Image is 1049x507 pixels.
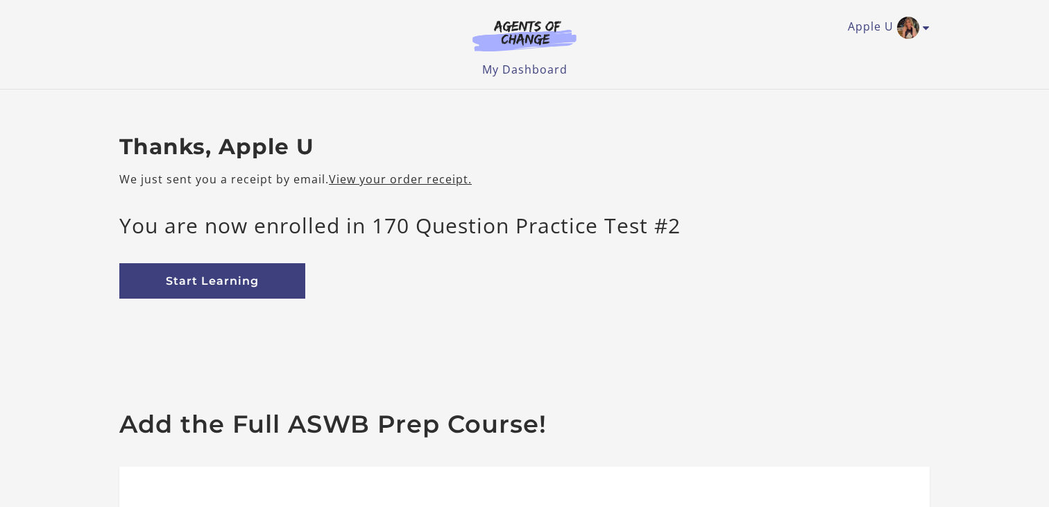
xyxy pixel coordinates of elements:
[329,172,472,187] a: View your order receipt.
[119,171,930,188] p: We just sent you a receipt by email.
[458,19,591,51] img: Agents of Change Logo
[119,410,930,439] h2: Add the Full ASWB Prep Course!
[482,62,568,77] a: My Dashboard
[119,263,305,299] a: Start Learning
[119,134,930,160] h2: Thanks, Apple U
[848,17,923,39] a: Toggle menu
[119,210,930,241] p: You are now enrolled in 170 Question Practice Test #2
